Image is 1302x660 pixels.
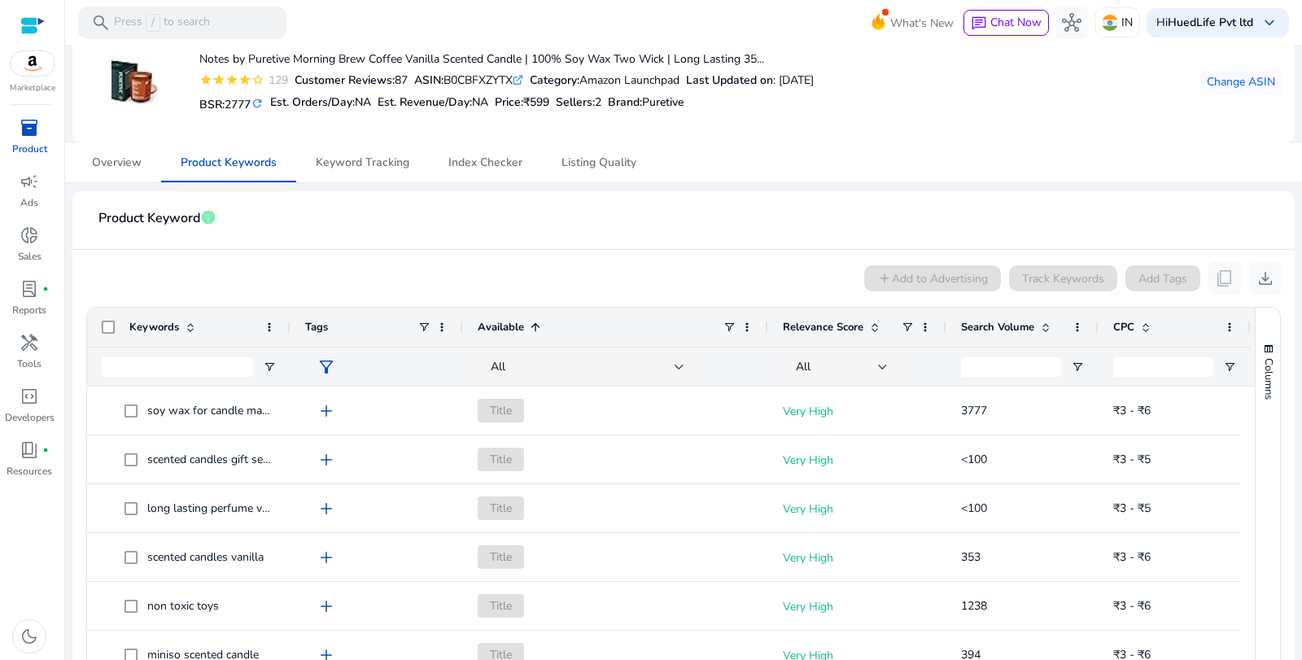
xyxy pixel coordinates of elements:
span: NA [355,94,371,110]
span: fiber_manual_record [42,286,49,292]
div: : [DATE] [686,72,814,89]
span: Product Keyword [98,204,200,233]
span: Keyword Tracking [316,157,409,168]
span: NA [472,94,488,110]
span: Columns [1261,358,1276,400]
span: 2 [595,94,601,110]
span: long lasting perfume vanilla [147,500,289,516]
mat-icon: star [212,73,225,86]
span: filter_alt [317,357,336,377]
span: Brand [608,94,640,110]
span: ₹3 - ₹5 [1113,452,1151,467]
span: Keywords [129,320,179,334]
span: inventory_2 [20,118,39,138]
div: B0CBFXZYTX [414,72,523,89]
img: amazon.svg [11,51,55,76]
p: Marketplace [10,82,55,94]
div: Amazon Launchpad [530,72,679,89]
h5: BSR: [199,94,264,112]
span: add [317,499,336,518]
span: Product Keywords [181,157,277,168]
span: hub [1062,13,1081,33]
h5: Est. Orders/Day: [270,96,371,110]
p: Hi [1156,17,1253,28]
span: ₹3 - ₹6 [1113,549,1151,565]
span: Title [478,594,524,618]
h5: Price: [495,96,549,110]
span: ₹599 [523,94,549,110]
span: info [200,209,216,225]
p: Very High [783,590,932,623]
span: search [91,13,111,33]
span: ₹3 - ₹5 [1113,500,1151,516]
span: code_blocks [20,387,39,406]
button: Open Filter Menu [1071,361,1084,374]
span: All [491,359,505,374]
b: Customer Reviews: [295,72,395,88]
span: Index Checker [448,157,522,168]
img: 41ksl-IgF4L._SX38_SY50_CR,0,0,38,50_.jpg [104,51,165,112]
p: Tools [17,356,42,371]
span: Overview [92,157,142,168]
p: Very High [783,395,932,428]
span: CPC [1113,320,1134,334]
mat-icon: star [225,73,238,86]
span: campaign [20,172,39,191]
span: Available [478,320,524,334]
button: hub [1055,7,1088,39]
button: Open Filter Menu [263,361,276,374]
b: HuedLife Pvt ltd [1168,15,1253,30]
span: book_4 [20,440,39,460]
h5: Est. Revenue/Day: [378,96,488,110]
span: <100 [961,500,987,516]
span: All [796,359,810,374]
span: 2777 [225,97,251,112]
p: Resources [7,464,52,479]
span: scented candles vanilla [147,549,264,565]
span: Title [478,496,524,520]
h5: Sellers: [556,96,601,110]
p: Reports [12,303,46,317]
span: fiber_manual_record [42,447,49,453]
span: add [317,450,336,470]
span: Change ASIN [1207,73,1275,90]
span: <100 [961,452,987,467]
mat-icon: refresh [251,96,264,111]
span: Chat Now [990,15,1042,30]
input: Keywords Filter Input [102,357,253,377]
span: Title [478,399,524,422]
p: Very High [783,444,932,477]
span: keyboard_arrow_down [1260,13,1279,33]
span: chat [971,15,987,32]
span: scented candles gift set aromatherapy candle [147,452,376,467]
span: 353 [961,549,981,565]
span: Puretive [642,94,684,110]
span: ₹3 - ₹6 [1113,598,1151,614]
span: add [317,401,336,421]
span: What's New [890,9,954,37]
span: soy wax for candle making [147,403,283,418]
div: 129 [264,72,288,89]
span: add [317,548,336,567]
img: in.svg [1102,15,1118,31]
b: Category: [530,72,579,88]
span: ₹3 - ₹6 [1113,403,1151,418]
h4: Notes by Puretive Morning Brew Coffee Vanilla Scented Candle | 100% Soy Wax Two Wick | Long Lasti... [199,53,814,67]
input: Search Volume Filter Input [961,357,1061,377]
span: / [146,14,160,32]
p: Ads [20,195,38,210]
span: handyman [20,333,39,352]
div: 87 [295,72,408,89]
p: Press to search [114,14,210,32]
span: lab_profile [20,279,39,299]
p: Developers [5,410,55,425]
p: Sales [18,249,42,264]
span: 1238 [961,598,987,614]
b: ASIN: [414,72,443,88]
span: dark_mode [20,627,39,646]
input: CPC Filter Input [1113,357,1213,377]
p: Very High [783,492,932,526]
span: Listing Quality [561,157,636,168]
span: Tags [305,320,328,334]
span: donut_small [20,225,39,245]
